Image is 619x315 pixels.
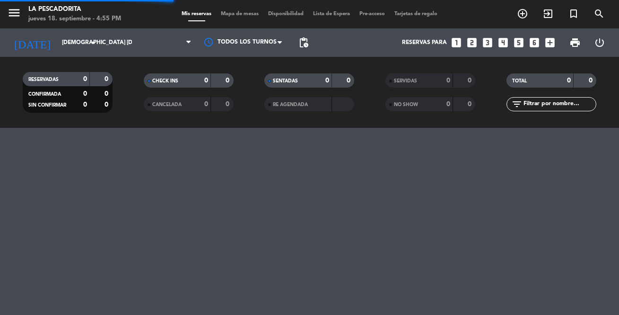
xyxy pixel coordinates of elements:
[594,37,605,48] i: power_settings_new
[497,36,509,49] i: looks_4
[512,79,527,83] span: TOTAL
[325,77,329,84] strong: 0
[568,8,579,19] i: turned_in_not
[446,77,450,84] strong: 0
[394,79,417,83] span: SERVIDAS
[446,101,450,108] strong: 0
[83,90,87,97] strong: 0
[589,77,594,84] strong: 0
[7,6,21,20] i: menu
[567,77,571,84] strong: 0
[216,11,263,17] span: Mapa de mesas
[88,37,99,48] i: arrow_drop_down
[7,6,21,23] button: menu
[593,8,605,19] i: search
[298,37,309,48] span: pending_actions
[468,77,473,84] strong: 0
[105,76,110,82] strong: 0
[587,28,612,57] div: LOG OUT
[105,101,110,108] strong: 0
[28,103,66,108] span: SIN CONFIRMAR
[204,77,208,84] strong: 0
[523,99,596,109] input: Filtrar por nombre...
[544,36,556,49] i: add_box
[450,36,462,49] i: looks_one
[347,77,352,84] strong: 0
[468,101,473,108] strong: 0
[528,36,541,49] i: looks_6
[177,11,216,17] span: Mis reservas
[7,32,57,53] i: [DATE]
[105,90,110,97] strong: 0
[517,8,528,19] i: add_circle_outline
[273,79,298,83] span: SENTADAS
[402,39,447,46] span: Reservas para
[511,99,523,110] i: filter_list
[466,36,478,49] i: looks_two
[83,101,87,108] strong: 0
[152,102,182,107] span: CANCELADA
[204,101,208,108] strong: 0
[394,102,418,107] span: NO SHOW
[513,36,525,49] i: looks_5
[28,14,121,24] div: jueves 18. septiembre - 4:55 PM
[226,77,231,84] strong: 0
[263,11,308,17] span: Disponibilidad
[542,8,554,19] i: exit_to_app
[83,76,87,82] strong: 0
[569,37,581,48] span: print
[226,101,231,108] strong: 0
[28,77,59,82] span: RESERVADAS
[152,79,178,83] span: CHECK INS
[355,11,390,17] span: Pre-acceso
[390,11,442,17] span: Tarjetas de regalo
[481,36,494,49] i: looks_3
[28,92,61,97] span: CONFIRMADA
[308,11,355,17] span: Lista de Espera
[273,102,308,107] span: RE AGENDADA
[28,5,121,14] div: La Pescadorita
